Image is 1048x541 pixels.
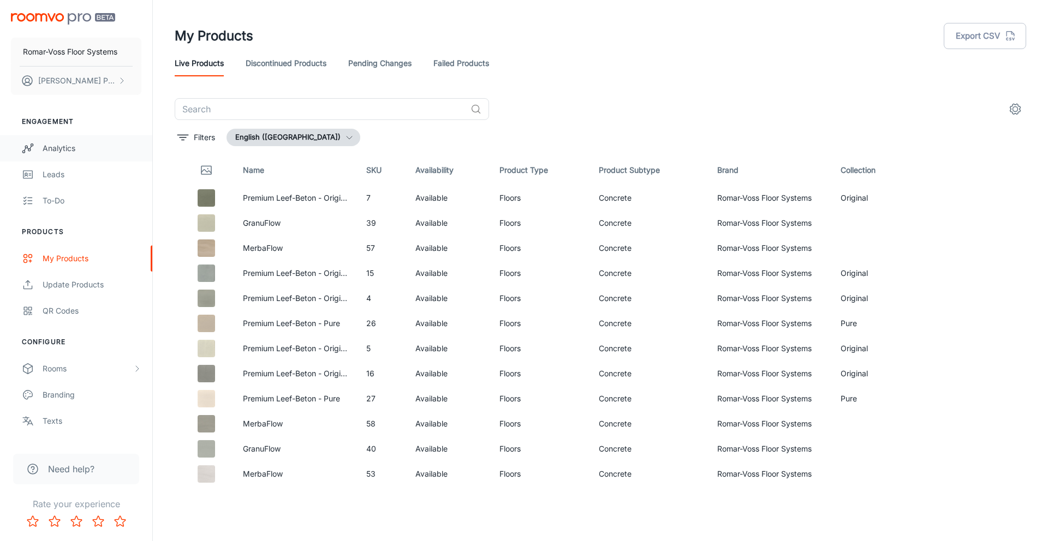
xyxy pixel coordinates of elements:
th: Name [234,155,358,185]
td: Romar-Voss Floor Systems [708,211,832,236]
td: 15 [358,261,407,286]
td: Floors [491,436,590,461]
td: Available [407,286,491,311]
button: Rate 4 star [87,510,109,532]
td: Romar-Voss Floor Systems [708,486,832,512]
button: filter [175,129,218,146]
p: Premium Leef-Beton - Pure [243,393,349,405]
a: Discontinued Products [246,50,326,76]
button: Rate 3 star [65,510,87,532]
td: Pure [832,386,918,411]
td: Romar-Voss Floor Systems [708,411,832,436]
td: Available [407,311,491,336]
th: Collection [832,155,918,185]
p: [PERSON_NAME] Peeters [38,75,115,87]
td: Floors [491,185,590,211]
td: Concrete [590,211,708,236]
td: Original [832,336,918,361]
p: MerbaFlow [243,242,349,254]
th: Brand [708,155,832,185]
td: 7 [358,185,407,211]
td: Available [407,461,491,486]
td: Available [407,386,491,411]
input: Search [175,98,466,120]
td: Available [407,361,491,386]
button: Romar-Voss Floor Systems [11,38,141,66]
td: Available [407,411,491,436]
td: Floors [491,461,590,486]
div: Branding [43,389,141,401]
td: Concrete [590,411,708,436]
div: To-do [43,195,141,207]
td: Concrete [590,311,708,336]
td: Floors [491,361,590,386]
p: Premium Leef-Beton - Pure [243,317,349,329]
td: Original [832,361,918,386]
td: Concrete [590,461,708,486]
p: Romar-Voss Floor Systems [23,46,117,58]
a: Failed Products [433,50,489,76]
td: Concrete [590,436,708,461]
span: Need help? [48,462,94,476]
td: Romar-Voss Floor Systems [708,436,832,461]
button: Rate 2 star [44,510,65,532]
td: 27 [358,386,407,411]
div: My Products [43,253,141,265]
td: Romar-Voss Floor Systems [708,336,832,361]
td: Romar-Voss Floor Systems [708,311,832,336]
td: Floors [491,236,590,261]
div: Texts [43,415,141,427]
p: GranuFlow [243,443,349,455]
td: Floors [491,411,590,436]
th: Availability [407,155,491,185]
button: Export CSV [944,23,1026,49]
td: Floors [491,286,590,311]
button: English ([GEOGRAPHIC_DATA]) [227,129,360,146]
td: Original [832,261,918,286]
div: QR Codes [43,305,141,317]
button: [PERSON_NAME] Peeters [11,67,141,95]
td: Floors [491,386,590,411]
button: Rate 1 star [22,510,44,532]
td: Romar-Voss Floor Systems [708,386,832,411]
div: Rooms [43,363,133,375]
td: Romar-Voss Floor Systems [708,236,832,261]
p: Premium Leef-Beton - Original [243,192,349,204]
td: Floors [491,311,590,336]
td: 16 [358,361,407,386]
p: Premium Leef-Beton - Original [243,342,349,354]
th: SKU [358,155,407,185]
td: Concrete [590,386,708,411]
div: Update Products [43,279,141,291]
td: Available [407,336,491,361]
td: Original [832,185,918,211]
td: Romar-Voss Floor Systems [708,261,832,286]
th: Product Subtype [590,155,708,185]
td: Concrete [590,261,708,286]
td: 4 [358,286,407,311]
td: Pure [832,311,918,336]
td: Floors [491,261,590,286]
td: Available [407,486,491,512]
p: MerbaFlow [243,418,349,430]
td: Concrete [590,336,708,361]
td: Available [407,261,491,286]
td: Romar-Voss Floor Systems [708,286,832,311]
td: Romar-Voss Floor Systems [708,185,832,211]
p: Premium Leef-Beton - Original [243,267,349,279]
svg: Thumbnail [200,164,213,177]
td: Original [832,286,918,311]
td: 40 [358,436,407,461]
td: Floors [491,486,590,512]
h1: My Products [175,26,253,46]
p: Rate your experience [9,497,144,510]
td: 58 [358,411,407,436]
a: Pending Changes [348,50,412,76]
td: 5 [358,336,407,361]
td: Romar-Voss Floor Systems [708,361,832,386]
img: Roomvo PRO Beta [11,13,115,25]
td: Romar-Voss Floor Systems [708,461,832,486]
p: Premium Leef-Beton - Original [243,368,349,380]
p: Filters [194,131,215,143]
p: MerbaFlow [243,468,349,480]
